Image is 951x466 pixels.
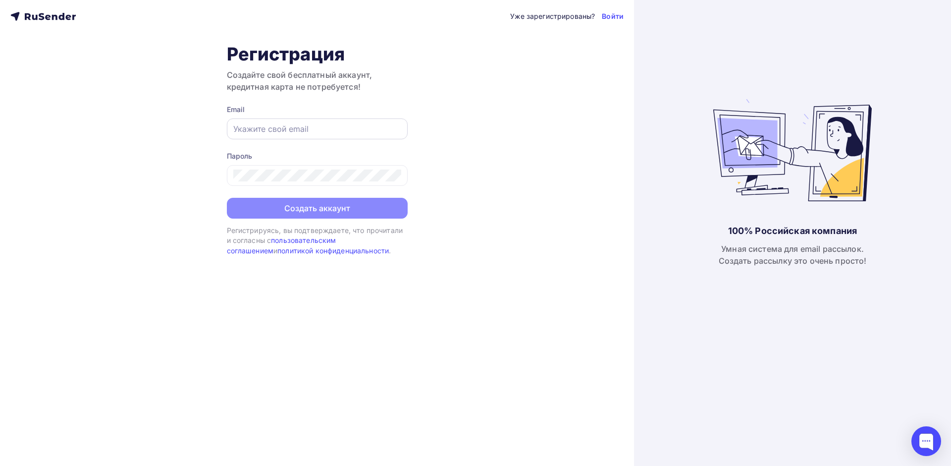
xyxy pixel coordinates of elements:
div: 100% Российская компания [728,225,857,237]
div: Умная система для email рассылок. Создать рассылку это очень просто! [719,243,867,267]
a: пользовательским соглашением [227,236,336,254]
div: Email [227,105,408,115]
input: Укажите свой email [233,123,401,135]
button: Создать аккаунт [227,198,408,219]
a: Войти [602,11,624,21]
div: Пароль [227,151,408,161]
h3: Создайте свой бесплатный аккаунт, кредитная карта не потребуется! [227,69,408,93]
div: Регистрируясь, вы подтверждаете, что прочитали и согласны с и . [227,226,408,256]
h1: Регистрация [227,43,408,65]
div: Уже зарегистрированы? [510,11,595,21]
a: политикой конфиденциальности [277,246,389,255]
